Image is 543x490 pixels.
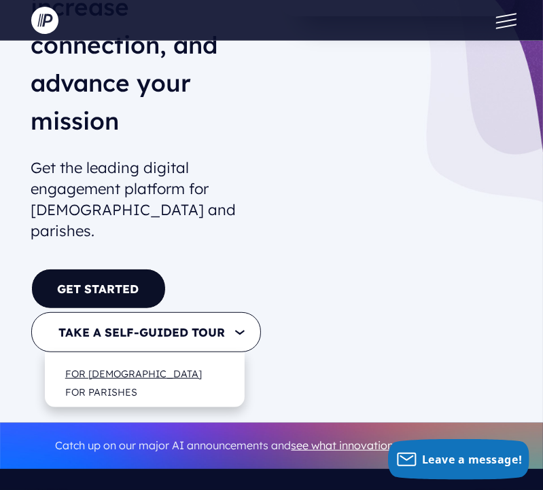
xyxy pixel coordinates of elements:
p: Catch up on our major AI announcements and [31,432,512,460]
a: see what innovations are coming next. [292,438,488,452]
a: FOR [DEMOGRAPHIC_DATA] [52,358,215,390]
a: FOR PARISHES [52,376,151,409]
span: Leave a message! [422,452,523,467]
button: Leave a message! [388,439,529,480]
h2: Get the leading digital engagement platform for [DEMOGRAPHIC_DATA] and parishes. [31,152,261,246]
button: TAKE A SELF-GUIDED TOUR [31,312,261,352]
a: GET STARTED [31,269,166,309]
